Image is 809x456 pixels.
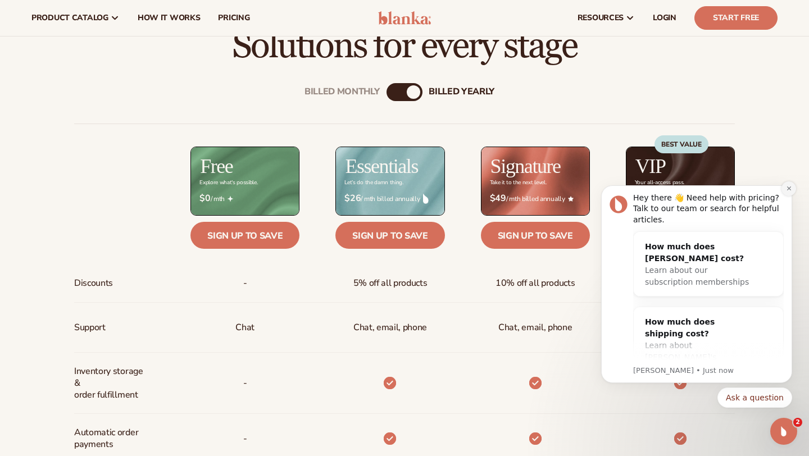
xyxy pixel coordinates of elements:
[344,180,403,186] div: Let’s do the damn thing.
[498,317,572,338] span: Chat, email, phone
[626,147,734,215] img: VIP_BG_199964bd-3653-43bc-8a67-789d2d7717b9.jpg
[423,194,429,204] img: drop.png
[235,317,254,338] p: Chat
[490,193,506,204] strong: $49
[653,13,676,22] span: LOGIN
[199,193,290,204] span: / mth
[191,147,299,215] img: free_bg.png
[218,13,249,22] span: pricing
[490,193,581,204] span: / mth billed annually
[655,135,708,153] div: BEST VALUE
[568,196,574,201] img: Star_6.png
[228,196,233,202] img: Free_Icon_bb6e7c7e-73f8-44bd-8ed0-223ea0fc522e.png
[31,13,108,22] span: product catalog
[770,418,797,445] iframe: Intercom live chat
[344,193,435,204] span: / mth billed annually
[694,6,778,30] a: Start Free
[490,180,547,186] div: Take it to the next level.
[344,193,361,204] strong: $26
[74,361,149,405] span: Inventory storage & order fulfillment
[74,422,149,455] span: Automatic order payments
[353,317,427,338] p: Chat, email, phone
[336,147,444,215] img: Essentials_BG_9050f826-5aa9-47d9-a362-757b82c62641.jpg
[243,428,247,449] span: -
[243,273,247,294] span: -
[199,180,257,186] div: Explore what's possible.
[190,222,299,249] a: Sign up to save
[429,87,494,98] div: billed Yearly
[578,13,624,22] span: resources
[199,193,210,204] strong: $0
[496,273,575,294] span: 10% off all products
[378,11,431,25] img: logo
[490,156,561,176] h2: Signature
[481,222,590,249] a: Sign up to save
[31,28,778,65] h2: Solutions for every stage
[200,156,233,176] h2: Free
[335,222,444,249] a: Sign up to save
[243,373,247,394] p: -
[584,148,809,426] iframe: Intercom notifications message
[74,273,113,294] span: Discounts
[481,147,589,215] img: Signature_BG_eeb718c8-65ac-49e3-a4e5-327c6aa73146.jpg
[353,273,428,294] span: 5% off all products
[345,156,418,176] h2: Essentials
[304,87,380,98] div: Billed Monthly
[74,317,106,338] span: Support
[793,418,802,427] span: 2
[138,13,201,22] span: How It Works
